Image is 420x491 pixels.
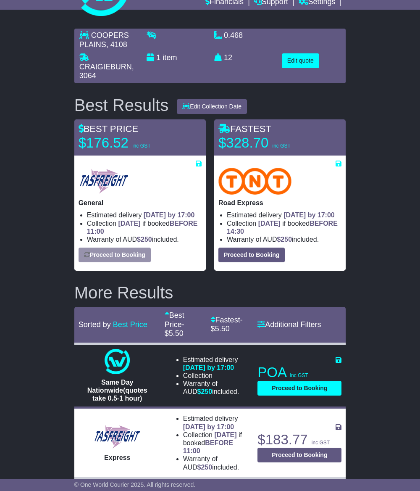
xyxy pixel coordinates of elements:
[224,31,243,40] span: 0.468
[224,53,232,62] span: 12
[197,464,213,471] span: $
[218,248,285,262] button: Proceed to Booking
[183,423,234,430] span: [DATE] by 17:00
[282,53,319,68] button: Edit quote
[93,424,141,449] img: Tasfreight: Express
[218,199,341,207] p: Road Express
[87,235,202,243] li: Warranty of AUD included.
[163,53,177,62] span: item
[156,53,160,62] span: 1
[227,211,341,219] li: Estimated delivery
[87,219,202,235] li: Collection
[227,235,341,243] li: Warranty of AUD included.
[257,364,341,381] p: POA
[281,236,292,243] span: 250
[257,431,341,448] p: $183.77
[211,316,243,333] a: Fastest- $5.50
[87,379,147,402] span: Same Day Nationwide(quotes take 0.5-1 hour)
[70,96,173,114] div: Best Results
[258,220,281,227] span: [DATE]
[170,220,198,227] span: BEFORE
[177,99,247,114] button: Edit Collection Date
[312,440,330,446] span: inc GST
[257,381,341,396] button: Proceed to Booking
[183,414,248,430] li: Estimated delivery
[201,464,212,471] span: 250
[218,135,323,151] p: $328.70
[79,320,111,329] span: Sorted by
[87,220,198,235] span: if booked
[310,220,338,227] span: BEFORE
[183,431,242,454] span: if booked
[218,124,271,134] span: FASTEST
[74,283,346,302] h2: More Results
[283,211,335,219] span: [DATE] by 17:00
[227,219,341,235] li: Collection
[205,439,233,446] span: BEFORE
[183,447,200,454] span: 11:00
[215,325,230,333] span: 5.50
[201,388,212,395] span: 250
[132,143,150,149] span: inc GST
[290,372,308,378] span: inc GST
[141,236,152,243] span: 250
[218,168,291,195] img: TNT Domestic: Road Express
[211,316,243,333] span: - $
[183,372,248,380] li: Collection
[105,349,130,374] img: One World Courier: Same Day Nationwide(quotes take 0.5-1 hour)
[79,31,129,49] span: COOPERS PLAINS
[79,248,151,262] button: Proceed to Booking
[79,199,202,207] p: General
[144,211,195,219] span: [DATE] by 17:00
[79,63,134,80] span: , 3064
[79,168,129,195] img: Tasfreight: General
[137,236,152,243] span: $
[113,320,147,329] a: Best Price
[79,63,132,71] span: CRAIGIEBURN
[87,228,104,235] span: 11:00
[197,388,213,395] span: $
[183,431,248,455] li: Collection
[214,431,236,438] span: [DATE]
[165,311,184,338] a: Best Price- $5.50
[183,356,248,372] li: Estimated delivery
[257,448,341,462] button: Proceed to Booking
[183,455,248,471] li: Warranty of AUD included.
[104,454,130,461] span: Express
[227,220,338,235] span: if booked
[183,380,248,396] li: Warranty of AUD included.
[79,135,184,151] p: $176.52
[87,211,202,219] li: Estimated delivery
[118,220,140,227] span: [DATE]
[169,329,184,338] span: 5.50
[79,124,138,134] span: BEST PRICE
[272,143,290,149] span: inc GST
[183,364,234,371] span: [DATE] by 17:00
[165,320,184,338] span: - $
[74,481,196,488] span: © One World Courier 2025. All rights reserved.
[277,236,292,243] span: $
[227,228,244,235] span: 14:30
[257,320,321,329] a: Additional Filters
[106,40,127,49] span: , 4108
